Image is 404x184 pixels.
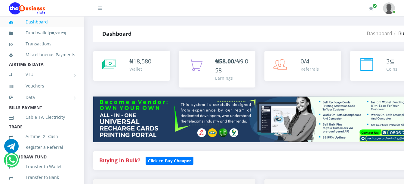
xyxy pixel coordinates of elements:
[386,57,397,66] div: ⊆
[93,51,170,81] a: ₦18,580 Wallet
[9,26,75,40] a: Fund wallet[18,580.29]
[9,90,75,105] a: Data
[372,4,377,8] span: Renew/Upgrade Subscription
[9,130,75,143] a: Airtime -2- Cash
[99,157,140,164] strong: Buying in Bulk?
[386,66,397,72] div: Coins
[129,57,151,66] div: ₦
[148,158,191,164] b: Click to Buy Cheaper
[102,30,131,37] strong: Dashboard
[386,57,390,65] span: 3
[133,57,151,65] span: 18,580
[9,160,75,173] a: Transfer to Wallet
[5,157,18,167] a: Chat for support
[129,66,151,72] div: Wallet
[4,143,19,153] a: Chat for support
[369,6,373,11] i: Renew/Upgrade Subscription
[215,75,250,81] div: Earnings
[146,157,193,164] a: Click to Buy Cheaper
[9,140,75,154] a: Register a Referral
[49,31,66,35] small: [ ]
[215,57,234,65] b: ₦58.00
[383,2,395,14] img: User
[9,48,75,62] a: Miscellaneous Payments
[367,30,392,37] a: Dashboard
[179,51,256,87] a: ₦58.00/₦9,058 Earnings
[9,2,45,14] img: Logo
[9,67,75,82] a: VTU
[9,110,75,124] a: Cable TV, Electricity
[9,15,75,29] a: Dashboard
[301,57,309,65] span: 0/4
[50,31,65,35] b: 18,580.29
[301,66,319,72] div: Referrals
[215,57,248,74] span: /₦9,058
[264,51,341,81] a: 0/4 Referrals
[9,37,75,51] a: Transactions
[9,79,75,93] a: Vouchers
